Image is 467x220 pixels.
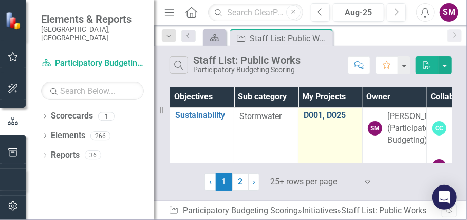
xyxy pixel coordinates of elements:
button: SM [440,3,458,22]
div: SM [368,121,382,136]
a: Reports [51,149,80,161]
button: Aug-25 [333,3,384,22]
span: › [253,177,255,187]
span: Stormwater [239,111,282,121]
div: [PERSON_NAME] (Participatory Budgeting) [387,111,449,146]
img: ClearPoint Strategy [5,12,23,30]
input: Search ClearPoint... [208,4,303,22]
input: Search Below... [41,82,144,100]
a: Initiatives [302,206,337,215]
div: SM [432,159,446,174]
div: » » [169,205,442,217]
div: Open Intercom Messenger [432,185,457,210]
span: 1 [216,173,232,191]
a: Participatory Budgeting Scoring [41,58,144,70]
span: ‹ [209,177,212,187]
div: 36 [85,151,101,160]
td: Double-Click to Edit Right Click for Context Menu [170,107,234,190]
span: Elements & Reports [41,13,144,25]
div: Staff List: Public Works [250,32,330,45]
div: Aug-25 [337,7,381,19]
a: Participatory Budgeting Scoring [183,206,298,215]
a: Elements [51,130,85,142]
a: D001, D025 [304,111,357,120]
div: Participatory Budgeting Scoring [193,66,301,74]
div: CC [432,121,446,136]
div: Staff List: Public Works [341,206,426,215]
td: Double-Click to Edit Right Click for Context Menu [298,107,363,190]
div: 1 [98,112,115,121]
td: Double-Click to Edit [363,107,427,190]
div: Staff List: Public Works [193,55,301,66]
td: Double-Click to Edit [234,107,298,190]
div: 266 [90,131,110,140]
a: 2 [232,173,249,191]
a: Scorecards [51,110,93,122]
small: [GEOGRAPHIC_DATA], [GEOGRAPHIC_DATA] [41,25,144,42]
a: Sustainability [175,111,229,120]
